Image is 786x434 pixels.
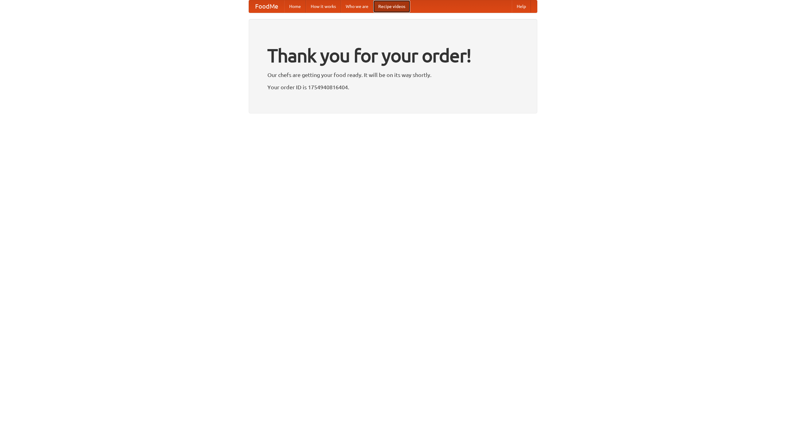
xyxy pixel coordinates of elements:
a: Home [284,0,306,13]
a: Help [512,0,531,13]
a: Recipe videos [373,0,410,13]
a: How it works [306,0,341,13]
p: Our chefs are getting your food ready. It will be on its way shortly. [267,70,519,79]
h1: Thank you for your order! [267,41,519,70]
a: Who we are [341,0,373,13]
a: FoodMe [249,0,284,13]
p: Your order ID is 1754940816404. [267,83,519,92]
